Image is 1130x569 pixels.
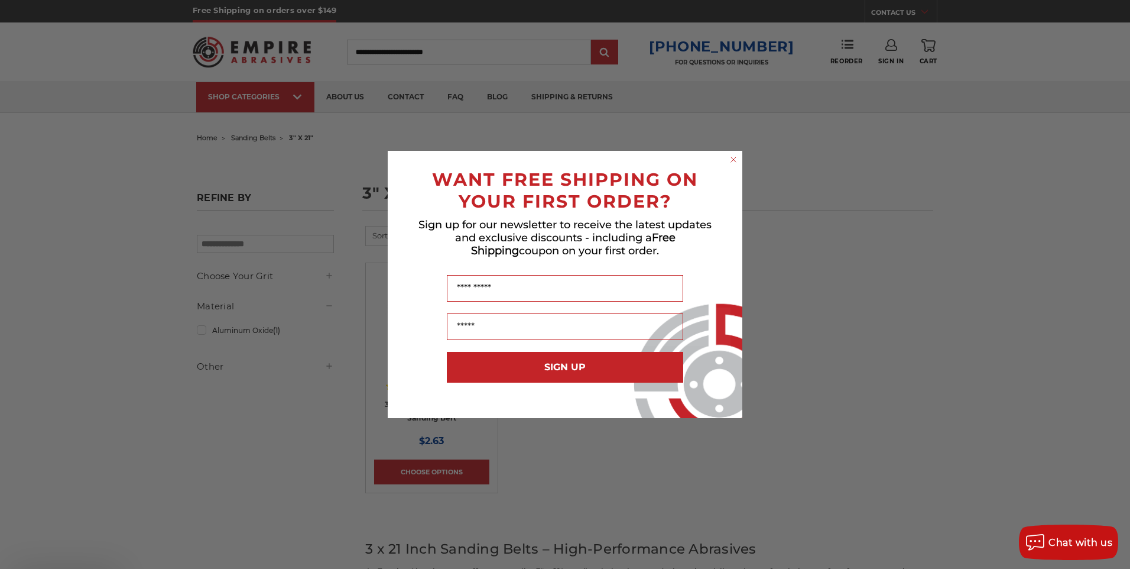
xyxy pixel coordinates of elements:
span: Free Shipping [471,231,676,257]
button: Chat with us [1019,525,1118,560]
button: SIGN UP [447,352,683,383]
span: Chat with us [1048,537,1112,548]
span: WANT FREE SHIPPING ON YOUR FIRST ORDER? [432,169,698,212]
input: Email [447,313,683,340]
button: Close dialog [728,154,739,166]
span: Sign up for our newsletter to receive the latest updates and exclusive discounts - including a co... [418,218,712,257]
